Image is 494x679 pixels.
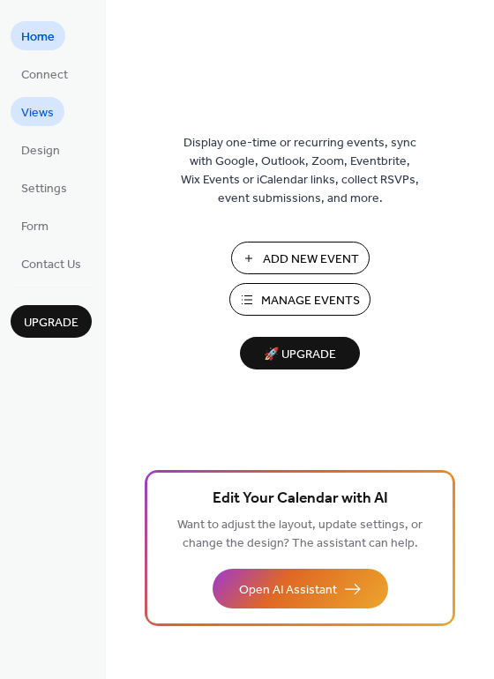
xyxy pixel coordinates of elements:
button: Open AI Assistant [213,569,388,608]
span: Manage Events [261,292,360,310]
a: Home [11,21,65,50]
button: Upgrade [11,305,92,338]
a: Settings [11,173,78,202]
span: Upgrade [24,314,79,332]
a: Form [11,211,59,240]
button: 🚀 Upgrade [240,337,360,369]
span: Display one-time or recurring events, sync with Google, Outlook, Zoom, Eventbrite, Wix Events or ... [181,134,419,208]
span: Views [21,104,54,123]
span: 🚀 Upgrade [251,343,349,367]
span: Contact Us [21,256,81,274]
a: Connect [11,59,79,88]
span: Edit Your Calendar with AI [213,487,388,511]
span: Home [21,28,55,47]
a: Design [11,135,71,164]
button: Manage Events [229,283,370,316]
span: Want to adjust the layout, update settings, or change the design? The assistant can help. [177,513,423,556]
span: Form [21,218,49,236]
span: Connect [21,66,68,85]
span: Open AI Assistant [239,581,337,600]
span: Settings [21,180,67,198]
span: Add New Event [263,250,359,269]
a: Views [11,97,64,126]
a: Contact Us [11,249,92,278]
button: Add New Event [231,242,370,274]
span: Design [21,142,60,160]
